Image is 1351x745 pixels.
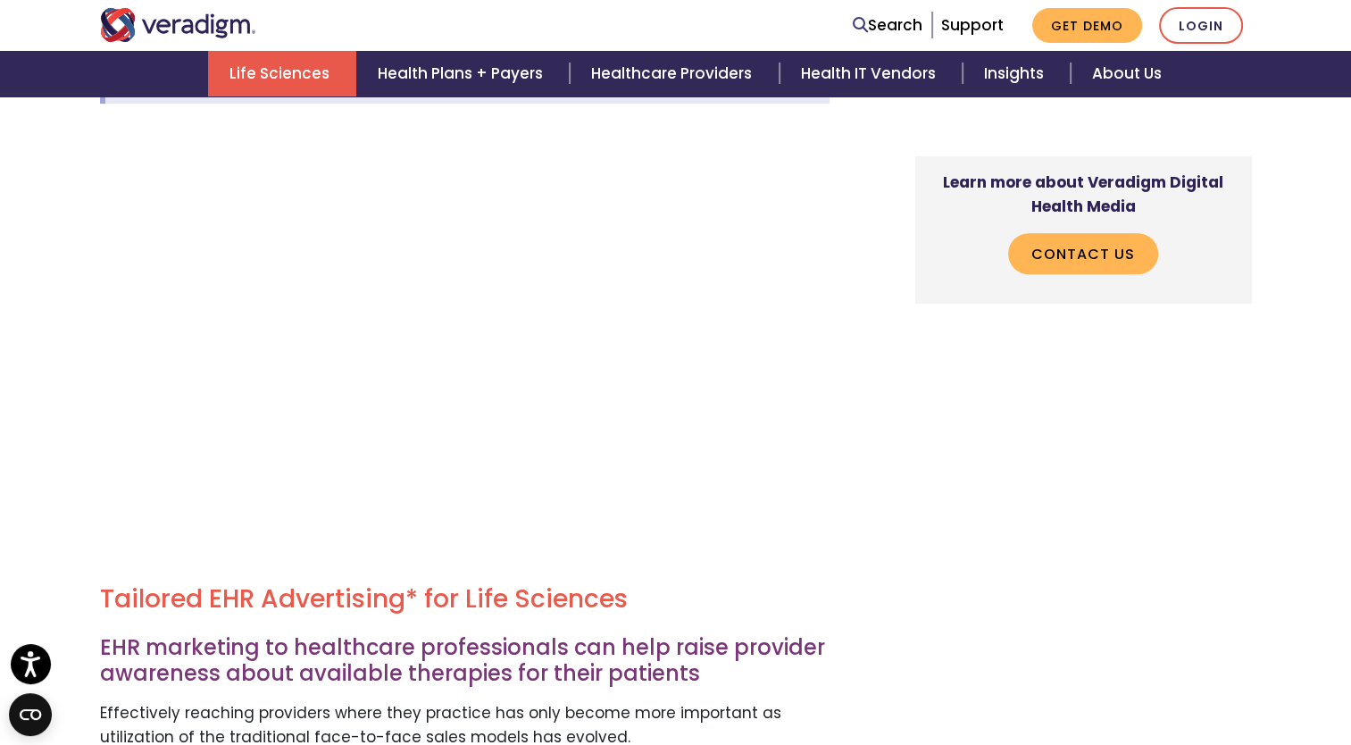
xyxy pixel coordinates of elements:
a: Contact Us [1008,233,1158,274]
a: Health Plans + Payers [356,51,570,96]
a: Healthcare Providers [570,51,779,96]
a: Support [941,14,1004,36]
strong: Learn more about Veradigm Digital Health Media [943,172,1223,217]
a: Insights [963,51,1071,96]
a: About Us [1071,51,1183,96]
a: Search [853,13,922,38]
a: Get Demo [1032,8,1142,43]
h2: Tailored EHR Advertising* for Life Sciences [100,584,830,615]
h3: EHR marketing to healthcare professionals can help raise provider awareness about available thera... [100,635,830,687]
a: Login [1159,7,1243,44]
iframe: Veradigm Digital Health Media – Reach Providers at the Point-of-Care in a Channel They Use Everyday [100,130,830,541]
a: Health IT Vendors [780,51,963,96]
button: Open CMP widget [9,693,52,736]
img: Veradigm logo [100,8,256,42]
a: Life Sciences [208,51,356,96]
